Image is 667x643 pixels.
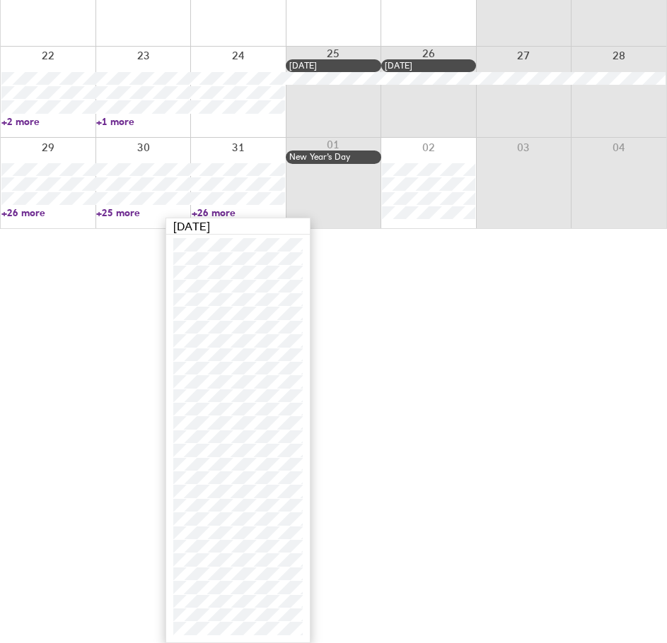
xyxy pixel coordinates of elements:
[289,61,377,71] div: [DATE]
[1,206,95,219] a: +26 more
[166,218,310,235] div: [DATE]
[192,206,285,219] a: +26 more
[96,206,190,219] a: +25 more
[385,61,472,71] div: [DATE]
[289,152,377,162] div: New Year’s Day
[96,115,190,128] a: +1 more
[1,115,95,128] a: +2 more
